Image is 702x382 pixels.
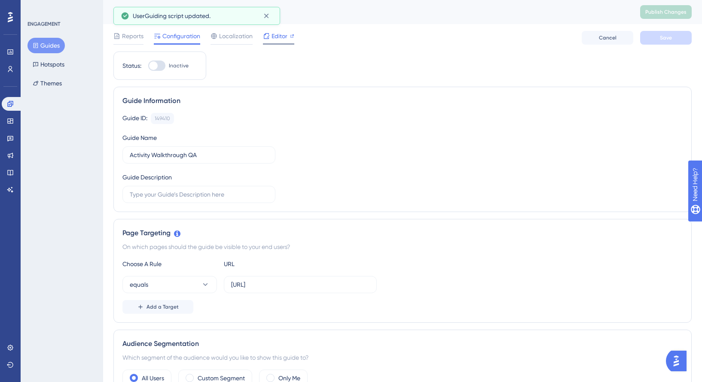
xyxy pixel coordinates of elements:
span: Save [660,34,672,41]
button: equals [122,276,217,293]
div: Guide Information [122,96,683,106]
div: Page Targeting [122,228,683,238]
span: Publish Changes [645,9,687,15]
div: URL [224,259,318,269]
span: Cancel [599,34,617,41]
button: Cancel [582,31,633,45]
iframe: UserGuiding AI Assistant Launcher [666,348,692,374]
div: Guide Name [122,133,157,143]
button: Guides [27,38,65,53]
button: Publish Changes [640,5,692,19]
input: yourwebsite.com/path [231,280,369,289]
span: Add a Target [147,303,179,310]
div: Guide ID: [122,113,147,124]
button: Themes [27,76,67,91]
input: Type your Guide’s Name here [130,150,268,160]
div: Status: [122,61,141,71]
div: Choose A Rule [122,259,217,269]
div: Activity Walkthrough QA [113,6,619,18]
span: Editor [272,31,287,41]
input: Type your Guide’s Description here [130,190,268,199]
span: Localization [219,31,253,41]
span: Need Help? [20,2,54,12]
div: Audience Segmentation [122,339,683,349]
button: Add a Target [122,300,193,314]
div: 149410 [155,115,170,122]
span: Inactive [169,62,189,69]
span: UserGuiding script updated. [133,11,211,21]
div: Guide Description [122,172,172,182]
button: Save [640,31,692,45]
button: Hotspots [27,57,70,72]
span: equals [130,279,148,290]
span: Configuration [162,31,200,41]
div: On which pages should the guide be visible to your end users? [122,242,683,252]
div: ENGAGEMENT [27,21,60,27]
div: Which segment of the audience would you like to show this guide to? [122,352,683,363]
span: Reports [122,31,143,41]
